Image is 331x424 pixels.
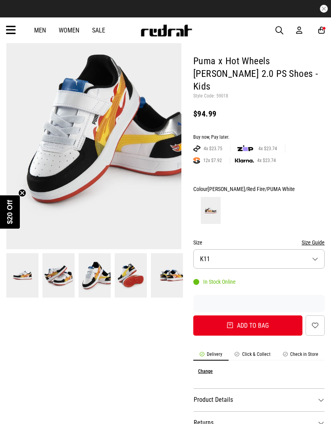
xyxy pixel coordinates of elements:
[6,253,38,298] img: Puma X Hot Wheels Caven 2.0 Ps Shoes - Kids in White
[198,369,213,374] button: Change
[140,25,192,36] img: Redrat logo
[229,351,277,361] li: Click & Collect
[201,197,221,224] img: PUMA Black/Red Fire/PUMA White
[34,27,46,34] a: Men
[193,351,229,361] li: Delivery
[200,157,225,164] span: 12x $7.92
[193,145,200,152] img: AFTERPAY
[42,253,75,298] img: Puma X Hot Wheels Caven 2.0 Ps Shoes - Kids in White
[6,8,182,249] img: Puma X Hot Wheels Caven 2.0 Ps Shoes - Kids in White
[92,27,105,34] a: Sale
[193,315,302,336] button: Add to bag
[115,253,147,298] img: Puma X Hot Wheels Caven 2.0 Ps Shoes - Kids in White
[193,238,325,247] div: Size
[255,145,280,152] span: 4x $23.74
[237,145,253,153] img: zip
[193,93,325,99] p: Style Code: 59018
[18,189,26,197] button: Close teaser
[193,134,325,141] div: Buy now, Pay later.
[235,159,254,163] img: KLARNA
[302,238,325,247] button: Size Guide
[193,279,236,285] div: In Stock Online
[4,274,9,275] button: Next
[193,157,200,164] img: SPLITPAY
[277,351,325,361] li: Check in Store
[59,27,79,34] a: Women
[79,253,111,298] img: Puma X Hot Wheels Caven 2.0 Ps Shoes - Kids in White
[151,253,183,298] img: Puma X Hot Wheels Caven 2.0 Ps Shoes - Kids in White
[193,388,325,411] dt: Product Details
[106,5,225,13] iframe: Customer reviews powered by Trustpilot
[200,255,210,263] span: K11
[193,55,325,93] h1: Puma x Hot Wheels [PERSON_NAME] 2.0 PS Shoes - Kids
[193,184,325,194] div: Colour
[200,145,225,152] span: 4x $23.75
[6,200,14,224] span: $20 Off
[193,300,325,307] iframe: Customer reviews powered by Trustpilot
[193,109,325,118] div: $94.99
[208,186,295,192] span: [PERSON_NAME]/Red Fire/PUMA White
[6,3,30,27] button: Open LiveChat chat widget
[193,249,325,269] button: K11
[254,157,279,164] span: 4x $23.74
